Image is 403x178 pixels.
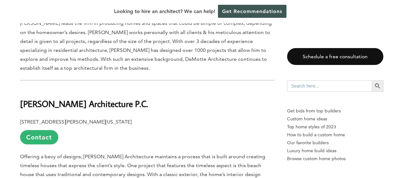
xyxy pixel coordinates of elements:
[287,80,372,92] input: Search here...
[287,115,383,123] a: Custom home ideas
[281,132,395,170] iframe: Drift Widget Chat Controller
[287,123,383,131] a: Top home styles of 2023
[287,131,383,139] a: How to build a custom home
[287,48,383,65] a: Schedule a free consultation
[20,19,274,72] p: [PERSON_NAME] leads the firm in producing homes and spaces that could be simple or complex, depen...
[287,107,383,115] p: Get bids from top builders
[374,82,381,89] svg: Search
[20,98,148,109] b: [PERSON_NAME] Architecture P.C.
[20,130,58,144] a: Contact
[218,5,286,18] a: Get Recommendations
[20,118,132,125] b: [STREET_ADDRESS][PERSON_NAME][US_STATE]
